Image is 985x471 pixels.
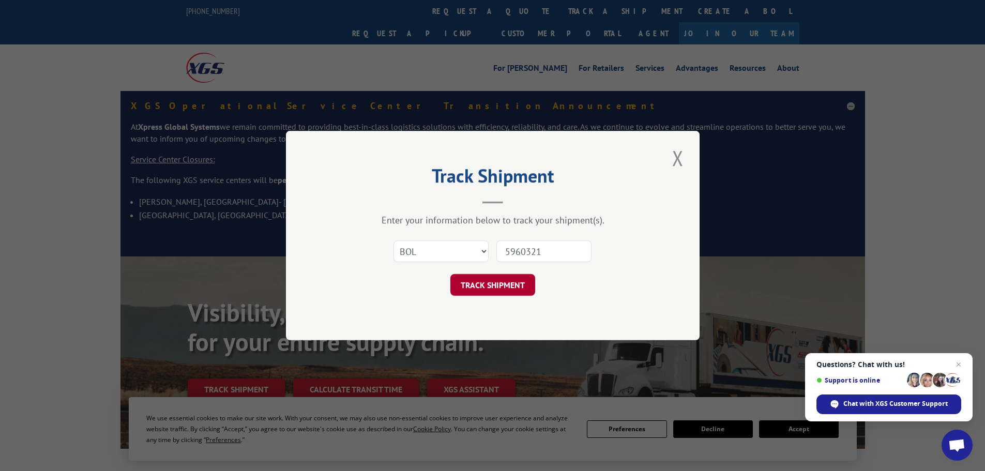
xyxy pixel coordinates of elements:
[942,430,973,461] a: Open chat
[843,399,948,408] span: Chat with XGS Customer Support
[816,360,961,369] span: Questions? Chat with us!
[338,169,648,188] h2: Track Shipment
[450,274,535,296] button: TRACK SHIPMENT
[338,214,648,226] div: Enter your information below to track your shipment(s).
[816,376,903,384] span: Support is online
[669,144,687,172] button: Close modal
[816,394,961,414] span: Chat with XGS Customer Support
[496,240,592,262] input: Number(s)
